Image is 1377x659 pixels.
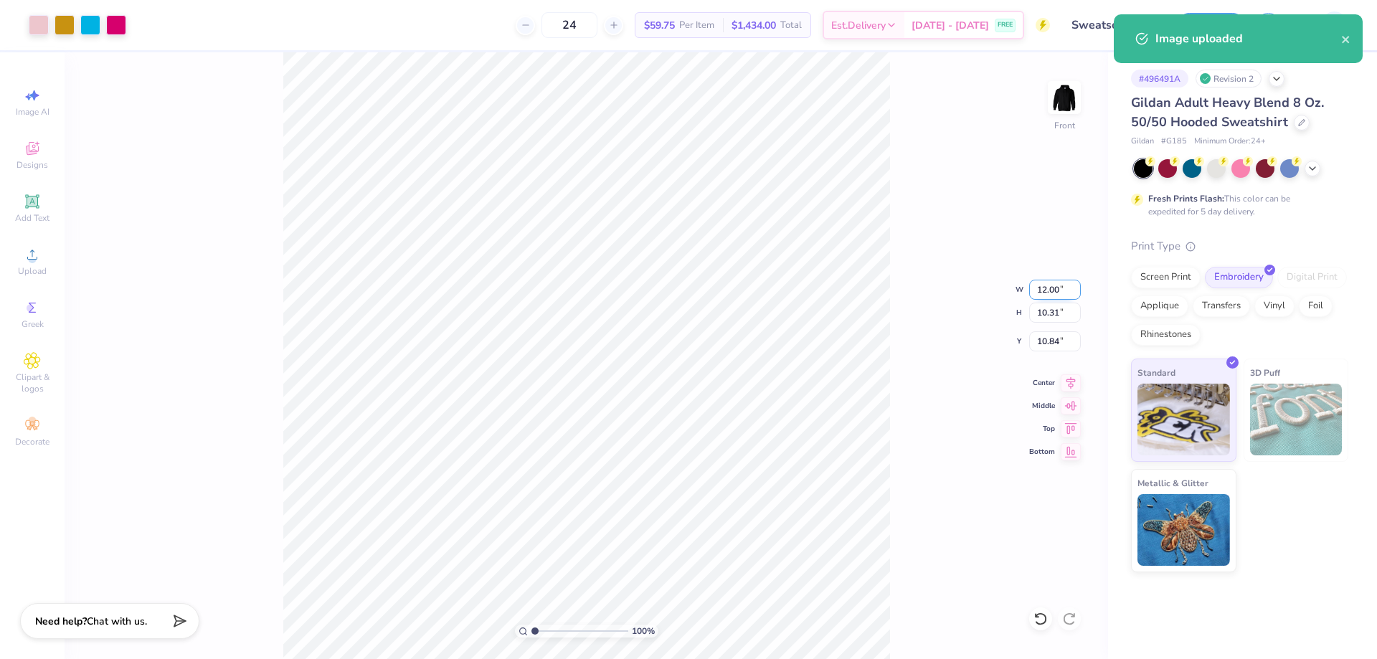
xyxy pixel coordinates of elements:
[1194,136,1266,148] span: Minimum Order: 24 +
[1137,384,1230,455] img: Standard
[1148,192,1325,218] div: This color can be expedited for 5 day delivery.
[87,615,147,628] span: Chat with us.
[1250,384,1343,455] img: 3D Puff
[15,436,49,447] span: Decorate
[679,18,714,33] span: Per Item
[1277,267,1347,288] div: Digital Print
[1137,365,1175,380] span: Standard
[1250,365,1280,380] span: 3D Puff
[1137,494,1230,566] img: Metallic & Glitter
[1029,447,1055,457] span: Bottom
[16,106,49,118] span: Image AI
[780,18,802,33] span: Total
[1131,295,1188,317] div: Applique
[1131,70,1188,87] div: # 496491A
[15,212,49,224] span: Add Text
[22,318,44,330] span: Greek
[1137,475,1208,490] span: Metallic & Glitter
[16,159,48,171] span: Designs
[1155,30,1341,47] div: Image uploaded
[1131,267,1201,288] div: Screen Print
[644,18,675,33] span: $59.75
[632,625,655,637] span: 100 %
[35,615,87,628] strong: Need help?
[1254,295,1295,317] div: Vinyl
[1131,238,1348,255] div: Print Type
[1193,295,1250,317] div: Transfers
[1029,401,1055,411] span: Middle
[1050,83,1079,112] img: Front
[732,18,776,33] span: $1,434.00
[1029,424,1055,434] span: Top
[1131,324,1201,346] div: Rhinestones
[1161,136,1187,148] span: # G185
[1299,295,1333,317] div: Foil
[1205,267,1273,288] div: Embroidery
[1029,378,1055,388] span: Center
[1061,11,1166,39] input: Untitled Design
[541,12,597,38] input: – –
[1148,193,1224,204] strong: Fresh Prints Flash:
[1196,70,1262,87] div: Revision 2
[18,265,47,277] span: Upload
[1131,94,1324,131] span: Gildan Adult Heavy Blend 8 Oz. 50/50 Hooded Sweatshirt
[1054,119,1075,132] div: Front
[831,18,886,33] span: Est. Delivery
[7,371,57,394] span: Clipart & logos
[998,20,1013,30] span: FREE
[912,18,989,33] span: [DATE] - [DATE]
[1131,136,1154,148] span: Gildan
[1341,30,1351,47] button: close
